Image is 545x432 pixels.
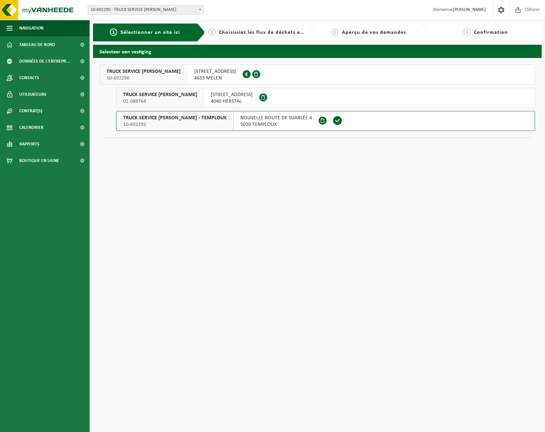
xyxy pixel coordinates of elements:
button: TRUCK SERVICE [PERSON_NAME] 01-088764 [STREET_ADDRESS]4040 HERSTAL [116,88,535,108]
span: 3 [331,28,339,36]
span: 01-088764 [123,98,197,105]
span: 4633 MELEN [194,75,236,81]
span: Rapports [19,136,39,152]
button: TRUCK SERVICE [PERSON_NAME] 10-692290 [STREET_ADDRESS]4633 MELEN [100,65,535,84]
span: Aperçu de vos demandes [342,30,406,35]
button: TRUCK SERVICE [PERSON_NAME] - TEMPLOUX 10-692292 NOUVELLE ROUTE DE SUARLÉE 45020 TEMPLOUX [116,111,535,131]
span: NOUVELLE ROUTE DE SUARLÉE 4 [240,115,312,121]
span: 4040 HERSTAL [211,98,253,105]
strong: [PERSON_NAME] [453,7,486,12]
span: 2 [208,28,216,36]
span: Contacts [19,70,39,86]
span: Tableau de bord [19,36,55,53]
span: Données de l'entrepr... [19,53,70,70]
span: TRUCK SERVICE [PERSON_NAME] [107,68,181,75]
span: TRUCK SERVICE [PERSON_NAME] - TEMPLOUX [123,115,227,121]
span: TRUCK SERVICE [PERSON_NAME] [123,91,197,98]
span: Sélectionner un site ici [120,30,180,35]
span: Navigation [19,20,43,36]
span: Calendrier [19,119,43,136]
span: Contrat(s) [19,103,42,119]
span: 4 [463,28,471,36]
span: 5020 TEMPLOUX [240,121,312,128]
span: 10-692290 - TRUCK SERVICE SEBASTIAN - MELEN - MELEN [88,5,203,15]
h2: Selecteer een vestiging [93,45,542,58]
span: 10-692290 - TRUCK SERVICE SEBASTIAN - MELEN - MELEN [88,5,204,15]
span: 1 [110,28,117,36]
span: [STREET_ADDRESS] [211,91,253,98]
span: Boutique en ligne [19,152,59,169]
span: 10-692292 [123,121,227,128]
span: Confirmation [474,30,508,35]
span: [STREET_ADDRESS] [194,68,236,75]
span: Choisissiez les flux de déchets et récipients [219,30,330,35]
span: Utilisateurs [19,86,46,103]
span: 10-692290 [107,75,181,81]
